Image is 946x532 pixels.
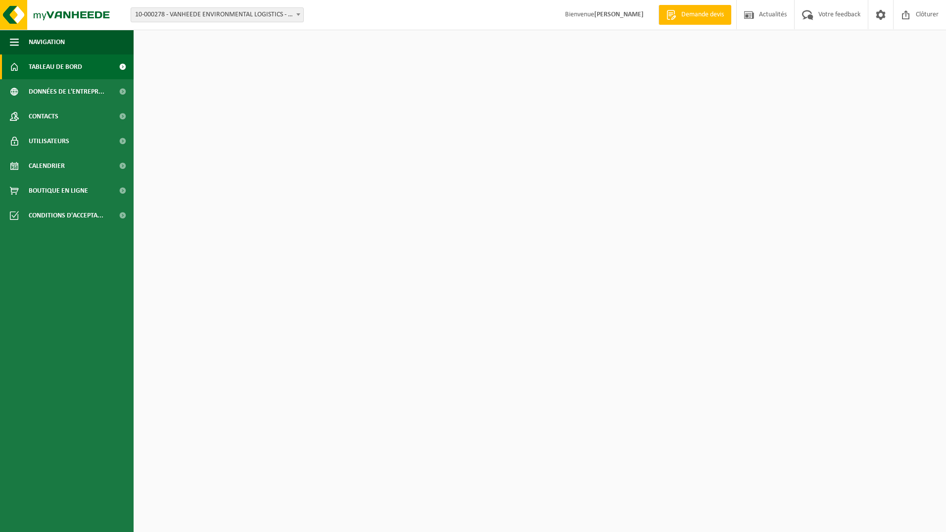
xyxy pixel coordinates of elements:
strong: [PERSON_NAME] [594,11,644,18]
span: Calendrier [29,154,65,178]
span: Données de l'entrepr... [29,79,104,104]
span: Utilisateurs [29,129,69,154]
span: Demande devis [679,10,726,20]
span: Conditions d'accepta... [29,203,103,228]
span: Tableau de bord [29,54,82,79]
span: Contacts [29,104,58,129]
span: 10-000278 - VANHEEDE ENVIRONMENTAL LOGISTICS - QUEVY - QUÉVY-LE-GRAND [131,7,304,22]
span: Navigation [29,30,65,54]
span: 10-000278 - VANHEEDE ENVIRONMENTAL LOGISTICS - QUEVY - QUÉVY-LE-GRAND [131,8,303,22]
a: Demande devis [659,5,731,25]
span: Boutique en ligne [29,178,88,203]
